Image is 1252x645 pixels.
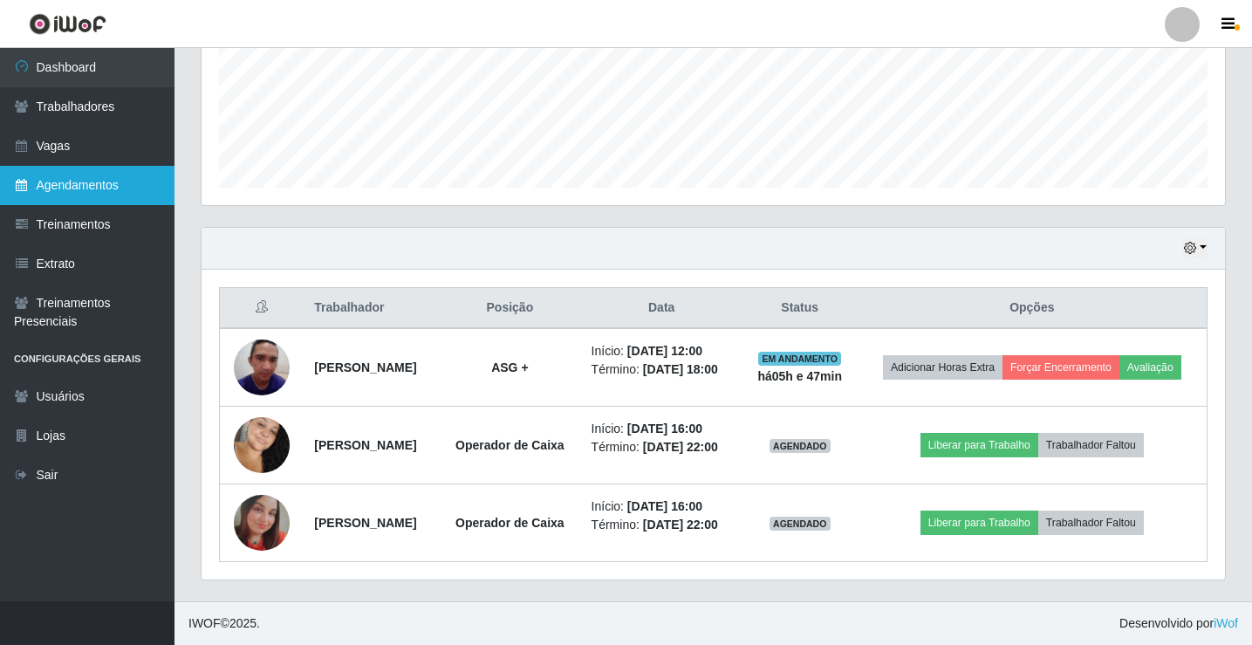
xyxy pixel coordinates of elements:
[592,516,732,534] li: Término:
[627,499,702,513] time: [DATE] 16:00
[758,352,841,366] span: EM ANDAMENTO
[920,433,1038,457] button: Liberar para Trabalho
[314,438,416,452] strong: [PERSON_NAME]
[592,420,732,438] li: Início:
[188,616,221,630] span: IWOF
[592,342,732,360] li: Início:
[29,13,106,35] img: CoreUI Logo
[742,288,858,329] th: Status
[920,511,1038,535] button: Liberar para Trabalho
[1119,355,1181,380] button: Avaliação
[627,422,702,436] time: [DATE] 16:00
[770,439,831,453] span: AGENDADO
[314,516,416,530] strong: [PERSON_NAME]
[234,495,290,551] img: 1749572349295.jpeg
[858,288,1208,329] th: Opções
[643,440,718,454] time: [DATE] 22:00
[627,344,702,358] time: [DATE] 12:00
[455,438,564,452] strong: Operador de Caixa
[1214,616,1238,630] a: iWof
[592,438,732,456] li: Término:
[592,360,732,379] li: Término:
[592,497,732,516] li: Início:
[234,402,290,488] img: 1750087788307.jpeg
[643,362,718,376] time: [DATE] 18:00
[883,355,1002,380] button: Adicionar Horas Extra
[1038,433,1144,457] button: Trabalhador Faltou
[455,516,564,530] strong: Operador de Caixa
[581,288,742,329] th: Data
[491,360,528,374] strong: ASG +
[304,288,439,329] th: Trabalhador
[1038,511,1144,535] button: Trabalhador Faltou
[234,330,290,404] img: 1700332760077.jpeg
[439,288,580,329] th: Posição
[643,518,718,532] time: [DATE] 22:00
[314,360,416,374] strong: [PERSON_NAME]
[757,369,842,383] strong: há 05 h e 47 min
[770,517,831,531] span: AGENDADO
[1119,614,1238,633] span: Desenvolvido por
[188,614,260,633] span: © 2025 .
[1002,355,1119,380] button: Forçar Encerramento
